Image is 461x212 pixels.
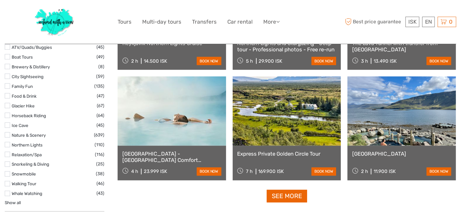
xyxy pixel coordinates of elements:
span: ISK [408,19,417,25]
span: 5 h [246,58,253,64]
a: City Sightseeing [12,74,44,79]
span: (116) [95,151,104,158]
span: (8) [98,63,104,70]
a: Snorkeling & Diving [12,162,49,167]
a: book now [312,57,336,65]
div: 11.900 ISK [374,169,396,175]
a: Express Private Golden Circle Tour [237,151,336,157]
a: Ice Cave [12,123,28,128]
span: (49) [96,53,104,60]
div: EN [422,17,435,27]
a: book now [197,168,221,176]
a: Horseback Riding [12,113,46,118]
span: (64) [96,112,104,119]
a: Northern Lights and Stargazing - Jeep tour - Professional photos - Free re-run [237,40,336,53]
span: (47) [97,92,104,100]
a: [GEOGRAPHIC_DATA] - [GEOGRAPHIC_DATA] Comfort including admission [122,151,221,163]
div: 169.900 ISK [259,169,284,175]
a: Northern Lights [12,142,43,147]
span: (67) [97,102,104,109]
a: Boat Tours [12,54,33,60]
div: 13.490 ISK [374,58,397,64]
a: Car rental [227,17,253,26]
span: 2 h [361,169,368,175]
a: Walking Tour [12,181,36,186]
a: Brewery & Distillery [12,64,50,69]
span: 2 h [131,58,138,64]
img: 1077-ca632067-b948-436b-9c7a-efe9894e108b_logo_big.jpg [32,5,78,39]
a: Snowmobile [12,172,36,177]
span: (110) [95,141,104,148]
a: Food & Drink [12,94,37,99]
a: Nature & Scenery [12,133,46,138]
a: book now [197,57,221,65]
a: Show all [5,200,21,205]
button: Open LiveChat chat widget [73,10,80,17]
span: (43) [96,190,104,197]
a: book now [427,57,451,65]
span: 4 h [131,169,138,175]
a: Family Fun [12,84,33,89]
span: (38) [96,170,104,178]
span: (639) [94,131,104,139]
div: 14.500 ISK [144,58,167,64]
span: (45) [96,122,104,129]
span: (46) [96,180,104,187]
a: The Lava Tunnel with transfer from [GEOGRAPHIC_DATA] [352,40,451,53]
a: [GEOGRAPHIC_DATA] [352,151,451,157]
a: See more [267,190,307,203]
span: (25) [96,161,104,168]
span: (45) [96,43,104,51]
a: ATV/Quads/Buggies [12,45,52,50]
span: 7 h [246,169,253,175]
span: (59) [96,73,104,80]
a: More [263,17,280,26]
div: 29.900 ISK [259,58,283,64]
a: Tours [118,17,131,26]
a: book now [427,168,451,176]
span: 3 h [361,58,368,64]
span: (135) [94,83,104,90]
a: Whale Watching [12,191,42,196]
a: Relaxation/Spa [12,152,42,157]
span: Best price guarantee [343,17,404,27]
a: Multi-day tours [142,17,181,26]
span: 0 [448,19,453,25]
div: 23.999 ISK [144,169,167,175]
a: book now [312,168,336,176]
a: Transfers [192,17,217,26]
a: Glacier Hike [12,103,35,108]
p: We're away right now. Please check back later! [9,11,71,16]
